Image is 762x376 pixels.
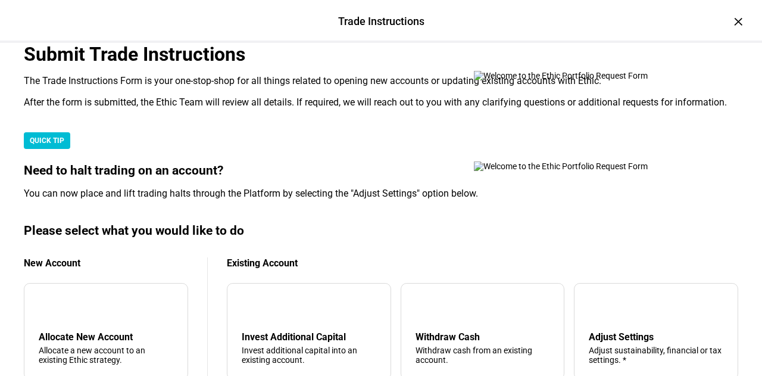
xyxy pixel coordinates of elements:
[418,300,432,315] mat-icon: arrow_upward
[39,331,173,343] div: Allocate New Account
[41,300,55,315] mat-icon: add
[474,71,688,80] img: Welcome to the Ethic Portfolio Request Form
[589,331,723,343] div: Adjust Settings
[244,300,258,315] mat-icon: arrow_downward
[242,331,376,343] div: Invest Additional Capital
[589,298,608,317] mat-icon: tune
[729,12,748,31] div: ×
[338,14,424,29] div: Trade Instructions
[227,257,738,269] div: Existing Account
[24,43,738,66] div: Submit Trade Instructions
[416,331,550,343] div: Withdraw Cash
[24,188,738,200] div: You can now place and lift trading halts through the Platform by selecting the "Adjust Settings" ...
[39,346,173,365] div: Allocate a new account to an existing Ethic strategy.
[24,223,738,238] div: Please select what you would like to do
[24,75,738,87] div: The Trade Instructions Form is your one-stop-shop for all things related to opening new accounts ...
[589,346,723,365] div: Adjust sustainability, financial or tax settings. *
[24,163,738,178] div: Need to halt trading on an account?
[24,132,70,149] div: QUICK TIP
[24,97,738,108] div: After the form is submitted, the Ethic Team will review all details. If required, we will reach o...
[416,346,550,365] div: Withdraw cash from an existing account.
[474,161,688,171] img: Welcome to the Ethic Portfolio Request Form
[242,346,376,365] div: Invest additional capital into an existing account.
[24,257,188,269] div: New Account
